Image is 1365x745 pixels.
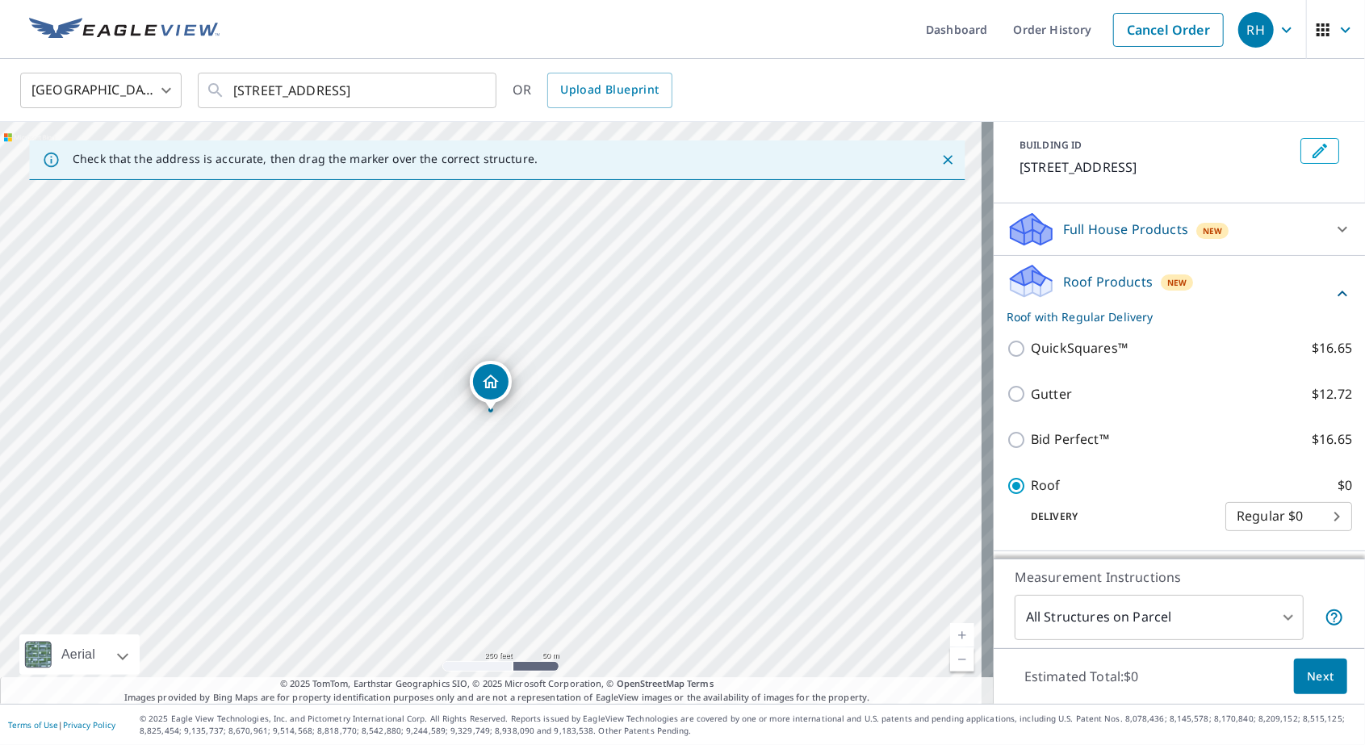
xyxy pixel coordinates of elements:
a: Cancel Order [1113,13,1224,47]
p: $16.65 [1312,429,1352,450]
a: Privacy Policy [63,719,115,730]
p: [STREET_ADDRESS] [1020,157,1294,177]
img: EV Logo [29,18,220,42]
div: [GEOGRAPHIC_DATA] [20,68,182,113]
input: Search by address or latitude-longitude [233,68,463,113]
div: Dropped pin, building 1, Residential property, 395 E Lincoln St Sycamore, IL 60178 [470,361,512,411]
span: Upload Blueprint [560,80,659,100]
a: Terms [687,677,714,689]
p: $16.65 [1312,338,1352,358]
p: QuickSquares™ [1031,338,1128,358]
p: $0 [1338,475,1352,496]
p: | [8,720,115,730]
a: Current Level 17, Zoom Out [950,647,974,672]
div: Roof ProductsNewRoof with Regular Delivery [1007,262,1352,325]
div: RH [1238,12,1274,48]
a: Upload Blueprint [547,73,672,108]
div: OR [513,73,672,108]
p: Measurement Instructions [1015,567,1344,587]
button: Edit building 1 [1300,138,1339,164]
button: Close [937,149,958,170]
p: Roof Products [1063,272,1153,291]
div: Regular $0 [1225,494,1352,539]
button: Next [1294,659,1347,695]
div: Aerial [19,634,140,675]
div: All Structures on Parcel [1015,595,1304,640]
span: Your report will include each building or structure inside the parcel boundary. In some cases, du... [1325,608,1344,627]
span: © 2025 TomTom, Earthstar Geographics SIO, © 2025 Microsoft Corporation, © [280,677,714,691]
p: Full House Products [1063,220,1188,239]
p: Delivery [1007,509,1225,524]
p: Roof with Regular Delivery [1007,308,1333,325]
div: Full House ProductsNew [1007,210,1352,249]
a: Current Level 17, Zoom In [950,623,974,647]
div: Aerial [57,634,100,675]
p: BUILDING ID [1020,138,1082,152]
span: New [1203,224,1223,237]
a: Terms of Use [8,719,58,730]
p: © 2025 Eagle View Technologies, Inc. and Pictometry International Corp. All Rights Reserved. Repo... [140,713,1357,737]
p: Check that the address is accurate, then drag the marker over the correct structure. [73,152,538,166]
span: New [1167,276,1187,289]
p: Estimated Total: $0 [1011,659,1152,694]
a: OpenStreetMap [617,677,685,689]
p: Bid Perfect™ [1031,429,1109,450]
span: Next [1307,667,1334,687]
p: Roof [1031,475,1061,496]
p: Gutter [1031,384,1072,404]
p: $12.72 [1312,384,1352,404]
